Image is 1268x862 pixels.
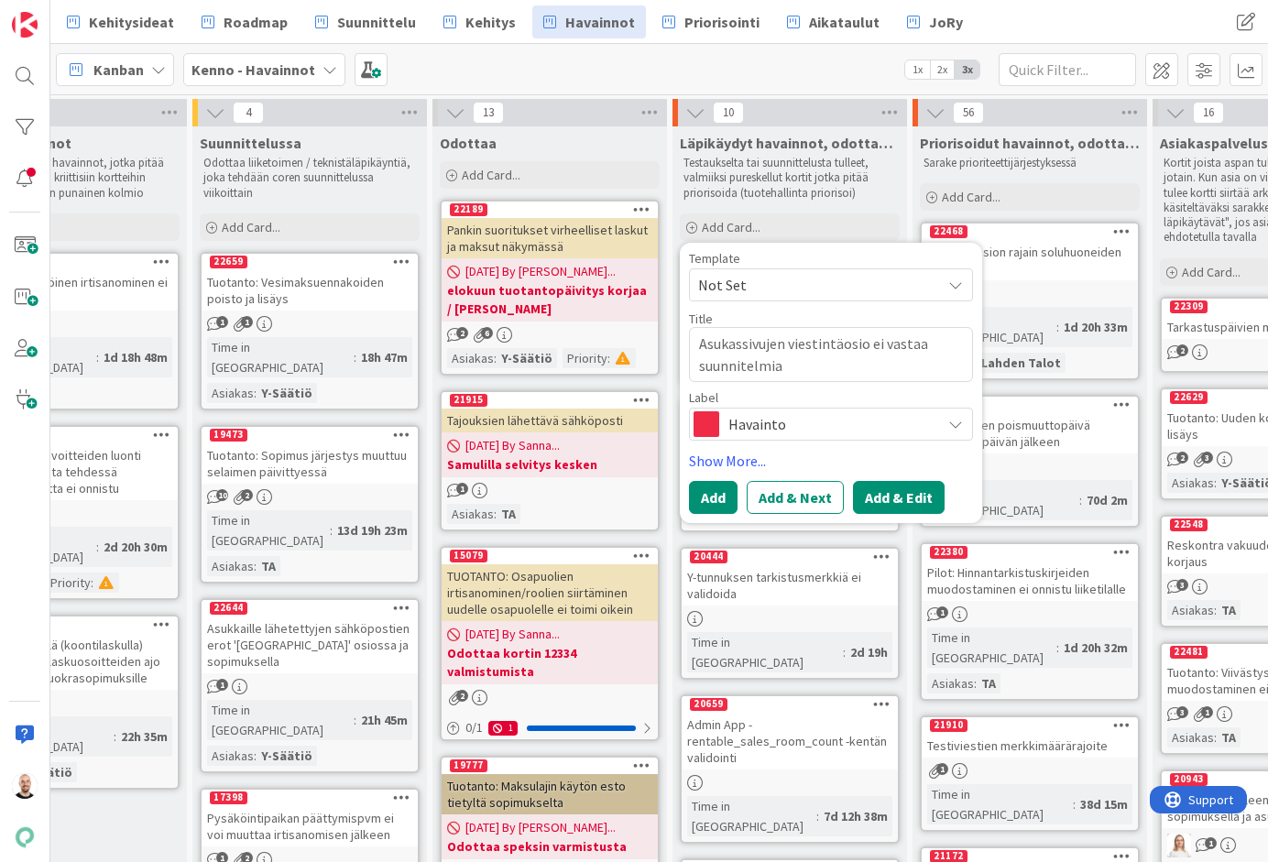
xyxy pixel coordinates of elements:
a: Kehitysideat [56,5,185,38]
span: [DATE] By [PERSON_NAME]... [465,262,616,281]
span: : [1214,600,1217,620]
div: 22468 [930,225,967,238]
div: Priority [563,348,607,368]
span: [DATE] By [PERSON_NAME]... [465,818,616,837]
div: 22189 [450,203,487,216]
span: : [1073,794,1076,814]
div: 19777Tuotanto: Maksulajin käytön esto tietyltä sopimukselta [442,758,658,814]
div: 15079 [442,548,658,564]
div: 22468 [922,224,1138,240]
div: 22189 [442,202,658,218]
span: 2 [1176,344,1188,356]
div: 20659 [682,696,898,713]
a: 22659Tuotanto: Vesimaksuennakoiden poisto ja lisäysTime in [GEOGRAPHIC_DATA]:18h 47mAsiakas:Y-Säätiö [200,252,420,410]
button: Add & Edit [853,481,945,514]
div: Asiakas [1167,727,1214,747]
span: : [1056,638,1059,658]
div: Tajouksien lähettävä sähköposti [442,409,658,432]
span: : [816,806,819,826]
div: 21915 [450,394,487,407]
a: 22380Pilot: Hinnantarkistuskirjeiden muodostaminen ei onnistu liiketilalleTime in [GEOGRAPHIC_DAT... [920,542,1140,701]
div: Admin App - rentable_sales_room_count -kentän validointi [682,713,898,769]
div: Time in [GEOGRAPHIC_DATA] [927,307,1056,347]
button: Add [689,481,738,514]
div: Tuotanto: Maksulajin käytön esto tietyltä sopimukselta [442,774,658,814]
span: 1x [905,60,930,79]
div: Asukkaille lähetettyjen sähköpostien erot '[GEOGRAPHIC_DATA]' osiossa ja sopimuksella [202,616,418,673]
span: Priorisoidut havainnot, odottaa kehityskapaa [920,134,1140,152]
span: Priorisointi [684,11,760,33]
span: 1 [936,763,948,775]
span: 1 [1205,837,1217,849]
span: 2 [456,690,468,702]
div: Tuotanto: Sopimus järjestys muuttuu selaimen päivittyessä [202,443,418,484]
div: 22380Pilot: Hinnantarkistuskirjeiden muodostaminen ei onnistu liiketilalle [922,544,1138,601]
span: : [254,746,257,766]
span: : [494,504,497,524]
a: JoRy [896,5,974,38]
div: 21910 [930,719,967,732]
div: 20444 [682,549,898,565]
a: 21585Sopimuksen poismuuttopäivä päättymispäivän jälkeenTime in [GEOGRAPHIC_DATA]:70d 2m [920,395,1140,528]
span: : [1056,317,1059,337]
div: Asiakas [207,383,254,403]
div: Time in [GEOGRAPHIC_DATA] [207,510,330,551]
div: Testiviestien merkkimäärärajoite [922,734,1138,758]
div: TA [257,556,280,576]
div: 1d 20h 33m [1059,317,1132,337]
img: avatar [12,824,38,850]
div: 21h 45m [356,710,412,730]
div: Priority [46,573,91,593]
label: Title [689,311,713,327]
div: 1d 20h 32m [1059,638,1132,658]
span: Kehitysideat [89,11,174,33]
div: 70d 2m [1082,490,1132,510]
div: 0/11 [442,716,658,739]
div: 22481 [1170,646,1208,659]
div: 22659 [202,254,418,270]
span: Suunnittelu [337,11,416,33]
b: Kenno - Havainnot [191,60,315,79]
span: 3 [1201,452,1213,464]
div: Time in [GEOGRAPHIC_DATA] [687,796,816,836]
span: Add Card... [462,167,520,183]
a: 22189Pankin suoritukset virheelliset laskut ja maksut näkymässä[DATE] By [PERSON_NAME]...elokuun ... [440,200,660,376]
span: JoRy [929,11,963,33]
span: 16 [1193,102,1224,124]
div: 22644 [210,602,247,615]
div: 19473 [210,429,247,442]
a: 15079TUOTANTO: Osapuolien irtisanominen/roolien siirtäminen uudelle osapuolelle ei toimi oikein[D... [440,546,660,741]
a: 22644Asukkaille lähetettyjen sähköpostien erot '[GEOGRAPHIC_DATA]' osiossa ja sopimuksellaTime in... [200,598,420,773]
a: 21915Tajouksien lähettävä sähköposti[DATE] By Sanna...Samulilla selvitys keskenAsiakas:TA [440,390,660,531]
div: 22189Pankin suoritukset virheelliset laskut ja maksut näkymässä [442,202,658,258]
div: Asiakas [1167,600,1214,620]
span: : [974,673,977,693]
span: Label [689,391,718,404]
b: elokuun tuotantopäivitys korjaa / [PERSON_NAME] [447,281,652,318]
span: : [354,710,356,730]
p: Sarake prioriteettijärjestyksessä [924,156,1136,170]
div: Time in [GEOGRAPHIC_DATA] [687,632,843,672]
div: Asiakas [207,556,254,576]
span: 1 [241,316,253,328]
div: TA [1217,600,1241,620]
span: 0 / 1 [465,718,483,737]
div: 21915 [442,392,658,409]
div: 13d 19h 23m [333,520,412,540]
span: 2 [1176,452,1188,464]
div: 20659Admin App - rentable_sales_room_count -kentän validointi [682,696,898,769]
input: Quick Filter... [999,53,1136,86]
img: TM [12,773,38,799]
div: 21910Testiviestien merkkimäärärajoite [922,717,1138,758]
span: 3 [1176,579,1188,591]
div: 22629 [1170,391,1208,404]
div: Y-Säätiö [257,746,317,766]
div: Asunnot-osion rajain soluhuoneiden kanssa [922,240,1138,280]
a: Priorisointi [651,5,771,38]
span: 1 [216,316,228,328]
a: Show More... [689,450,973,472]
div: Asiakas [447,504,494,524]
span: 3 [1176,706,1188,718]
div: 7d 12h 38m [819,806,892,826]
span: : [843,642,846,662]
